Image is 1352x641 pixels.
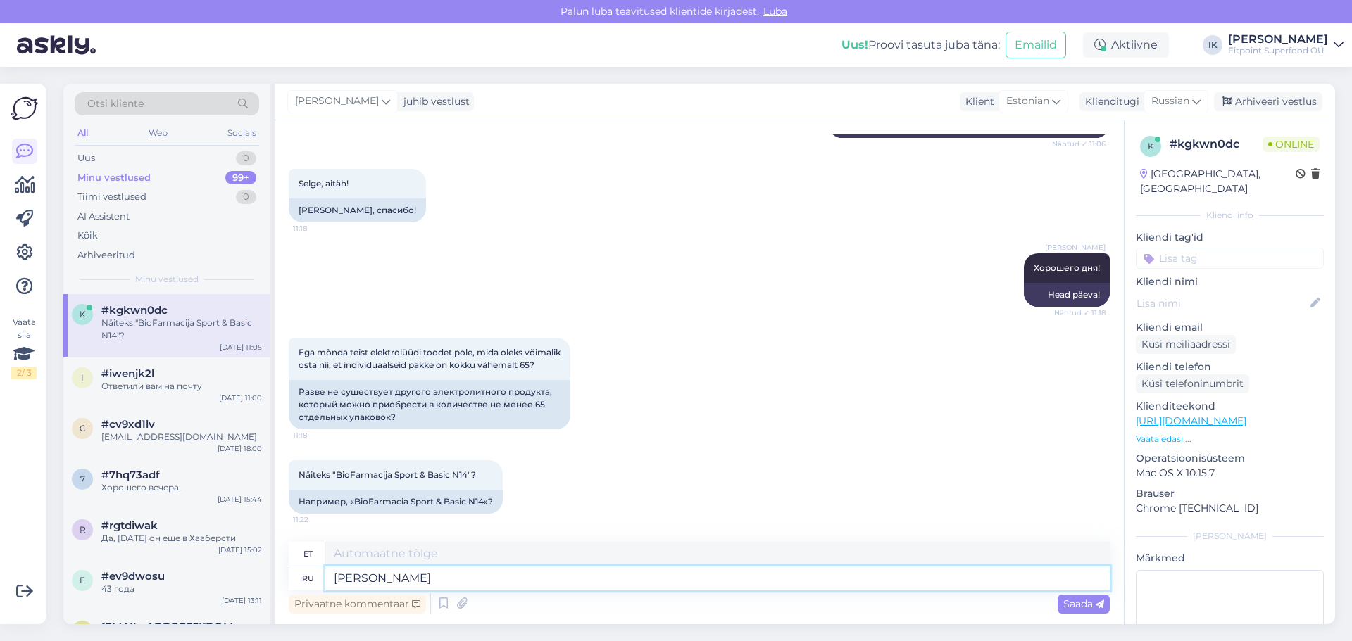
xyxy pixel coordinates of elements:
div: 2 / 3 [11,367,37,379]
div: Vaata siia [11,316,37,379]
div: ru [302,566,314,590]
button: Emailid [1006,32,1066,58]
div: IK [1203,35,1222,55]
div: Tiimi vestlused [77,190,146,204]
div: Uus [77,151,95,165]
div: Küsi meiliaadressi [1136,335,1236,354]
div: All [75,124,91,142]
div: Да, [DATE] он еще в Хааберсти [101,532,262,545]
div: Arhiveeri vestlus [1214,92,1322,111]
img: Askly Logo [11,95,38,122]
span: Minu vestlused [135,273,199,286]
p: Mac OS X 10.15.7 [1136,466,1324,481]
p: Kliendi nimi [1136,274,1324,289]
span: k [1148,141,1154,151]
span: Nähtud ✓ 11:06 [1052,139,1106,149]
span: Nähtud ✓ 11:18 [1053,307,1106,318]
div: [GEOGRAPHIC_DATA], [GEOGRAPHIC_DATA] [1140,167,1296,196]
div: Хорошего вечера! [101,481,262,494]
p: Kliendi email [1136,320,1324,335]
textarea: [PERSON_NAME] [325,566,1110,590]
div: Head päeva! [1024,283,1110,307]
div: Minu vestlused [77,171,151,185]
span: Luba [759,5,791,18]
div: Klient [960,94,994,109]
p: Vaata edasi ... [1136,433,1324,445]
span: #rgtdiwak [101,519,158,532]
div: Socials [225,124,259,142]
div: Arhiveeritud [77,248,135,262]
div: AI Assistent [77,210,130,224]
span: #ev9dwosu [101,570,165,583]
div: Näiteks "BioFarmacija Sport & Basic N14"? [101,317,262,342]
div: juhib vestlust [398,94,470,109]
span: r [80,524,86,535]
span: 7 [80,474,85,484]
div: [PERSON_NAME] [1228,34,1328,45]
input: Lisa nimi [1137,296,1308,311]
div: Kõik [77,229,98,243]
span: e [80,575,85,585]
span: Saada [1063,597,1104,610]
div: 43 года [101,583,262,595]
span: Näiteks "BioFarmacija Sport & Basic N14"? [299,469,476,480]
div: Например, «BioFarmacia Sport & Basic N14»? [289,490,503,514]
div: [PERSON_NAME] [1136,530,1324,542]
div: [DATE] 18:00 [218,443,262,454]
p: Operatsioonisüsteem [1136,451,1324,466]
span: Selge, aitäh! [299,178,349,189]
p: Kliendi telefon [1136,360,1324,374]
div: Web [146,124,170,142]
span: Otsi kliente [87,96,144,111]
b: Uus! [841,38,868,51]
div: [DATE] 15:02 [218,545,262,555]
span: #iwenjk2l [101,367,154,380]
div: Ответили вам на почту [101,380,262,393]
div: [EMAIL_ADDRESS][DOMAIN_NAME] [101,431,262,443]
div: # kgkwn0dc [1170,136,1263,153]
span: [PERSON_NAME] [295,94,379,109]
span: Estonian [1006,94,1049,109]
span: #cv9xd1lv [101,418,155,431]
div: 0 [236,151,256,165]
p: Chrome [TECHNICAL_ID] [1136,501,1324,516]
span: neqnick@gmail.com [101,621,248,633]
span: Online [1263,137,1320,152]
div: Разве не существует другого электролитного продукта, который можно приобрести в количестве не мен... [289,380,570,429]
div: 99+ [225,171,256,185]
p: Brauser [1136,486,1324,501]
a: [URL][DOMAIN_NAME] [1136,414,1246,427]
div: et [303,542,313,566]
span: #7hq73adf [101,469,160,481]
p: Märkmed [1136,551,1324,566]
div: 0 [236,190,256,204]
span: Хорошего дня! [1034,262,1100,273]
p: Kliendi tag'id [1136,230,1324,245]
div: [PERSON_NAME], спасибо! [289,198,426,222]
div: [DATE] 11:05 [220,342,262,353]
input: Lisa tag [1136,248,1324,269]
div: Proovi tasuta juba täna: [841,37,1000,53]
div: Aktiivne [1083,32,1169,58]
span: k [80,309,86,319]
p: Klienditeekond [1136,399,1324,414]
span: Ega mõnda teist elektrolüüdi toodet pole, mida oleks võimalik osta nii, et individuaalseid pakke ... [299,347,563,370]
div: Küsi telefoninumbrit [1136,374,1249,393]
span: 11:18 [293,223,346,234]
div: [DATE] 13:11 [222,595,262,606]
div: Klienditugi [1079,94,1139,109]
div: Privaatne kommentaar [289,595,426,614]
span: 11:22 [293,514,346,525]
span: #kgkwn0dc [101,304,168,317]
span: i [81,372,84,383]
span: [PERSON_NAME] [1045,242,1106,253]
a: [PERSON_NAME]Fitpoint Superfood OÜ [1228,34,1344,56]
div: [DATE] 11:00 [219,393,262,403]
div: Kliendi info [1136,209,1324,222]
span: Russian [1151,94,1189,109]
div: Fitpoint Superfood OÜ [1228,45,1328,56]
span: 11:18 [293,430,346,440]
span: c [80,423,86,433]
div: [DATE] 15:44 [218,494,262,504]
